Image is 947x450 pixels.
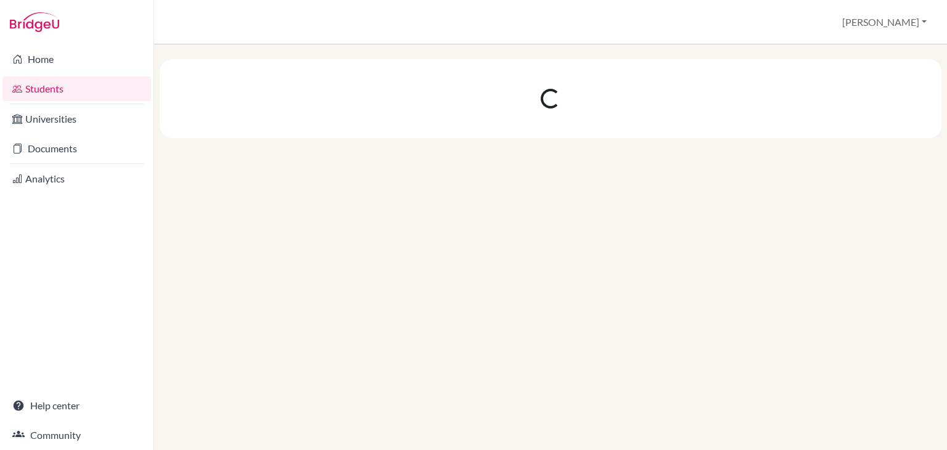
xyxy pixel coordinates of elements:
[2,423,151,448] a: Community
[2,136,151,161] a: Documents
[837,10,932,34] button: [PERSON_NAME]
[10,12,59,32] img: Bridge-U
[2,107,151,131] a: Universities
[2,76,151,101] a: Students
[2,47,151,72] a: Home
[2,393,151,418] a: Help center
[2,166,151,191] a: Analytics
